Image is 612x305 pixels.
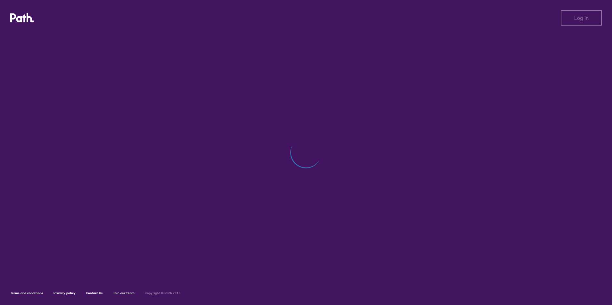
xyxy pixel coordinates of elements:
a: Join our team [113,291,134,295]
a: Privacy policy [53,291,76,295]
a: Terms and conditions [10,291,43,295]
a: Contact Us [86,291,103,295]
h6: Copyright © Path 2018 [145,291,181,295]
span: Log in [574,15,589,21]
button: Log in [561,10,602,26]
